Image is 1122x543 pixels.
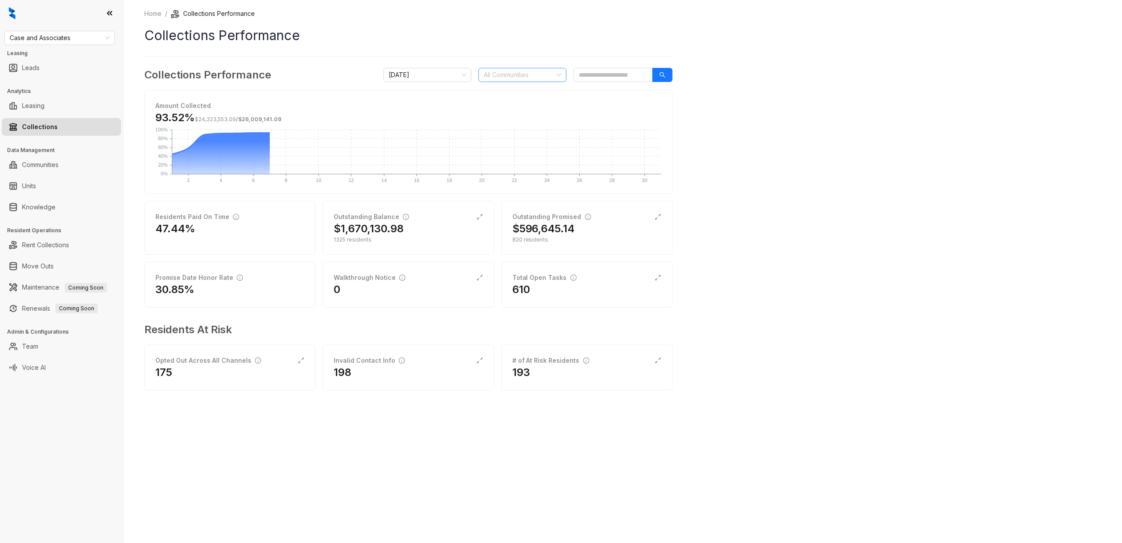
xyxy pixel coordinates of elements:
li: Leads [2,59,121,77]
span: search [659,72,666,78]
span: info-circle [583,357,589,364]
text: 60% [158,145,168,150]
h3: Resident Operations [7,227,123,234]
text: 20% [158,162,168,167]
text: 100% [155,127,168,132]
span: expand-alt [655,357,662,364]
text: 10 [316,178,321,183]
li: Voice AI [2,359,121,376]
span: expand-alt [476,213,483,220]
a: Rent Collections [22,236,69,254]
h2: 0 [334,283,340,297]
span: info-circle [255,357,261,364]
text: 28 [610,178,615,183]
h2: 47.44% [155,222,195,236]
h2: 610 [512,283,530,297]
span: $24,323,553.09 [195,116,236,123]
li: Communities [2,156,121,174]
li: Collections Performance [171,9,255,19]
div: Total Open Tasks [512,273,577,283]
span: $26,009,141.09 [238,116,281,123]
h2: $596,645.14 [512,222,575,236]
h2: 193 [512,365,530,379]
span: info-circle [585,214,591,220]
h3: Leasing [7,49,123,57]
span: expand-alt [476,274,483,281]
text: 12 [349,178,354,183]
li: Maintenance [2,279,121,296]
h3: Analytics [7,87,123,95]
h2: 198 [334,365,351,379]
span: expand-alt [298,357,305,364]
a: Move Outs [22,257,54,275]
a: Leasing [22,97,44,115]
a: Team [22,338,38,355]
a: Home [143,9,163,19]
li: Rent Collections [2,236,121,254]
a: Knowledge [22,198,55,216]
span: info-circle [399,357,405,364]
li: / [165,9,167,19]
div: Walkthrough Notice [334,273,405,283]
div: 1325 residents [334,236,483,244]
text: 14 [382,178,387,183]
div: Outstanding Promised [512,212,591,222]
div: Opted Out Across All Channels [155,356,261,365]
div: Residents Paid On Time [155,212,239,222]
strong: Amount Collected [155,102,211,109]
a: RenewalsComing Soon [22,300,98,317]
text: 8 [285,178,287,183]
span: expand-alt [655,213,662,220]
text: 26 [577,178,582,183]
span: Coming Soon [65,283,107,293]
div: 820 residents [512,236,662,244]
div: Invalid Contact Info [334,356,405,365]
a: Collections [22,118,58,136]
span: expand-alt [476,357,483,364]
h2: 175 [155,365,172,379]
a: Voice AI [22,359,46,376]
h1: Collections Performance [144,26,673,45]
span: info-circle [237,275,243,281]
span: info-circle [233,214,239,220]
text: 0% [161,171,168,176]
text: 30 [642,178,647,183]
a: Units [22,177,36,195]
text: 4 [220,178,222,183]
h2: 30.85% [155,283,195,297]
a: Communities [22,156,59,174]
span: October 2025 [389,68,466,82]
span: info-circle [403,214,409,220]
text: 6 [252,178,255,183]
span: info-circle [570,275,577,281]
h3: Residents At Risk [144,322,666,338]
h3: Admin & Configurations [7,328,123,336]
li: Team [2,338,121,355]
span: expand-alt [655,274,662,281]
h3: Collections Performance [144,67,271,83]
div: Outstanding Balance [334,212,409,222]
span: Coming Soon [55,304,98,313]
h3: 93.52% [155,111,662,125]
img: logo [9,7,15,19]
li: Knowledge [2,198,121,216]
text: 22 [512,178,517,183]
text: 18 [447,178,452,183]
li: Renewals [2,300,121,317]
li: Move Outs [2,257,121,275]
a: Leads [22,59,40,77]
text: 16 [414,178,419,183]
span: / [195,116,281,123]
span: Case and Associates [10,31,110,45]
li: Units [2,177,121,195]
text: 2 [187,178,190,183]
text: 40% [158,153,168,159]
div: # of At Risk Residents [512,356,589,365]
li: Collections [2,118,121,136]
li: Leasing [2,97,121,115]
span: info-circle [399,275,405,281]
h2: $1,670,130.98 [334,222,404,236]
text: 20 [479,178,485,183]
text: 24 [544,178,550,183]
div: Promise Date Honor Rate [155,273,243,283]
